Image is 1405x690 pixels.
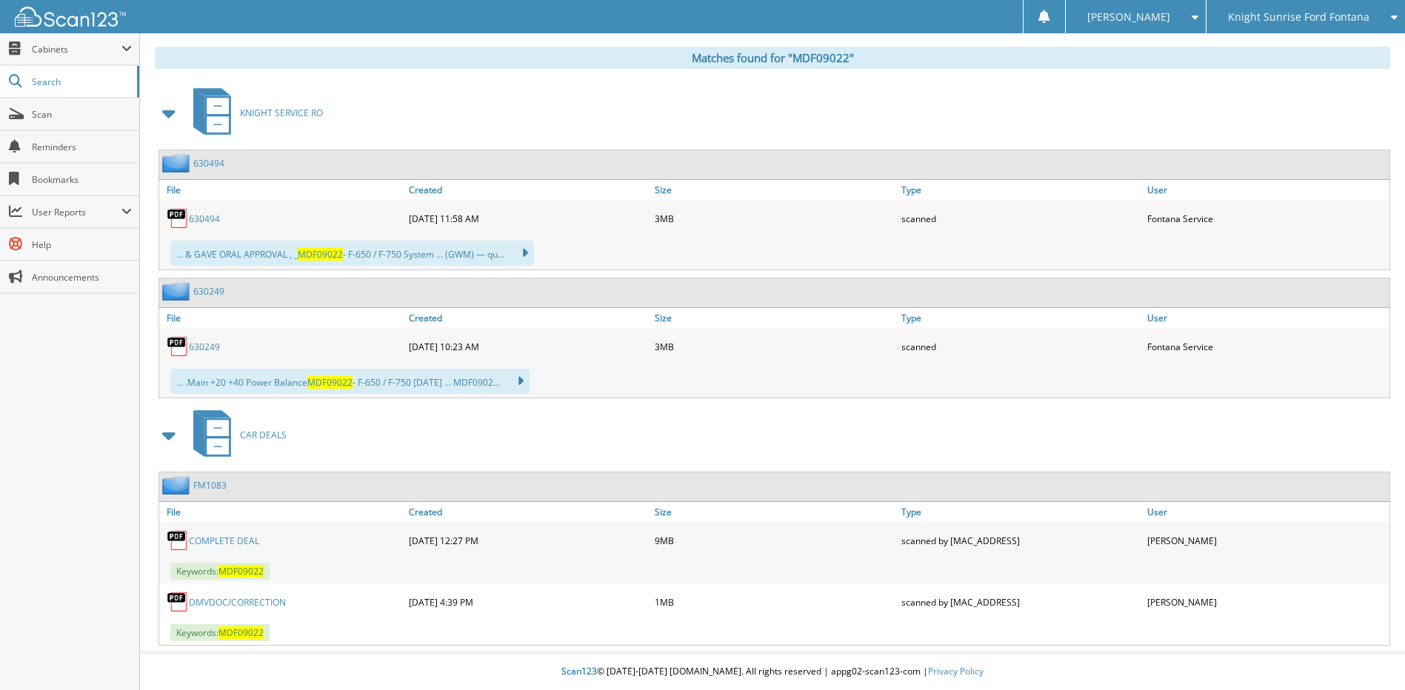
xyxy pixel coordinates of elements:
span: MDF09022 [218,626,264,639]
div: [PERSON_NAME] [1144,526,1389,555]
a: Size [651,308,897,328]
div: [DATE] 11:58 AM [405,204,651,233]
div: Fontana Service [1144,332,1389,361]
span: Keywords: [170,563,270,580]
a: User [1144,180,1389,200]
span: User Reports [32,206,121,218]
span: Announcements [32,271,132,284]
a: User [1144,308,1389,328]
img: scan123-logo-white.svg [15,7,126,27]
a: Privacy Policy [928,665,984,677]
span: Reminders [32,141,132,153]
span: Scan123 [561,665,597,677]
a: Type [898,180,1144,200]
img: PDF.png [167,335,189,358]
span: Help [32,238,132,251]
div: [DATE] 12:27 PM [405,526,651,555]
span: Cabinets [32,43,121,56]
a: KNIGHT SERVICE RO [184,84,323,142]
a: User [1144,502,1389,522]
a: DMVDOC/CORRECTION [189,596,286,609]
span: KNIGHT SERVICE RO [240,107,323,119]
a: Type [898,502,1144,522]
img: folder2.png [162,154,193,172]
div: 1MB [651,587,897,617]
img: folder2.png [162,476,193,495]
img: PDF.png [167,529,189,552]
span: [PERSON_NAME] [1087,13,1170,21]
span: Scan [32,108,132,121]
a: 630494 [193,157,224,170]
a: Size [651,180,897,200]
a: Created [405,308,651,328]
span: CAR DEALS [240,429,287,441]
img: folder2.png [162,282,193,301]
div: scanned [898,204,1144,233]
a: Created [405,502,651,522]
div: Matches found for "MDF09022" [155,47,1390,69]
div: 3MB [651,332,897,361]
a: FM1083 [193,479,227,492]
a: 630249 [193,285,224,298]
a: 630494 [189,212,220,225]
a: 630249 [189,341,220,353]
a: File [159,502,405,522]
div: [DATE] 4:39 PM [405,587,651,617]
img: PDF.png [167,207,189,230]
span: MDF09022 [307,376,353,389]
div: [PERSON_NAME] [1144,587,1389,617]
span: MDF09022 [218,565,264,577]
a: CAR DEALS [184,406,287,464]
a: Size [651,502,897,522]
div: scanned by [MAC_ADDRESS] [898,587,1144,617]
span: MDF09022 [298,248,343,261]
div: scanned [898,332,1144,361]
div: Fontana Service [1144,204,1389,233]
a: Type [898,308,1144,328]
a: File [159,308,405,328]
div: [DATE] 10:23 AM [405,332,651,361]
div: © [DATE]-[DATE] [DOMAIN_NAME]. All rights reserved | appg02-scan123-com | [140,654,1405,690]
a: Created [405,180,651,200]
span: Knight Sunrise Ford Fontana [1228,13,1369,21]
div: 9MB [651,526,897,555]
img: PDF.png [167,591,189,613]
div: scanned by [MAC_ADDRESS] [898,526,1144,555]
span: Search [32,76,130,88]
span: Keywords: [170,624,270,641]
a: COMPLETE DEAL [189,535,259,547]
div: ... .Main +20 +40 Power Balance - F-650 / F-750 [DATE] ... MDF0902... [170,369,530,394]
span: Bookmarks [32,173,132,186]
div: 3MB [651,204,897,233]
a: File [159,180,405,200]
div: ... & GAVE ORAL APPROVAL , _ - F-650 / F-750 System ... (GWM) — qu... [170,241,534,266]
